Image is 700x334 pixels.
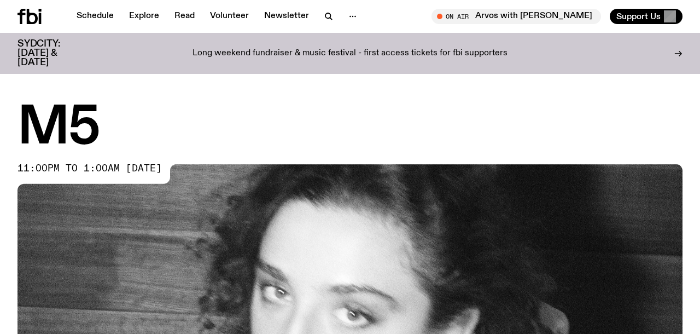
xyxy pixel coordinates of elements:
span: 11:00pm to 1:00am [DATE] [17,164,162,173]
a: Schedule [70,9,120,24]
button: Support Us [610,9,682,24]
h3: SYDCITY: [DATE] & [DATE] [17,39,87,67]
h1: M5 [17,104,682,153]
button: On AirArvos with [PERSON_NAME] [431,9,601,24]
a: Newsletter [258,9,316,24]
a: Volunteer [203,9,255,24]
a: Explore [122,9,166,24]
a: Read [168,9,201,24]
span: Support Us [616,11,661,21]
p: Long weekend fundraiser & music festival - first access tickets for fbi supporters [192,49,507,59]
